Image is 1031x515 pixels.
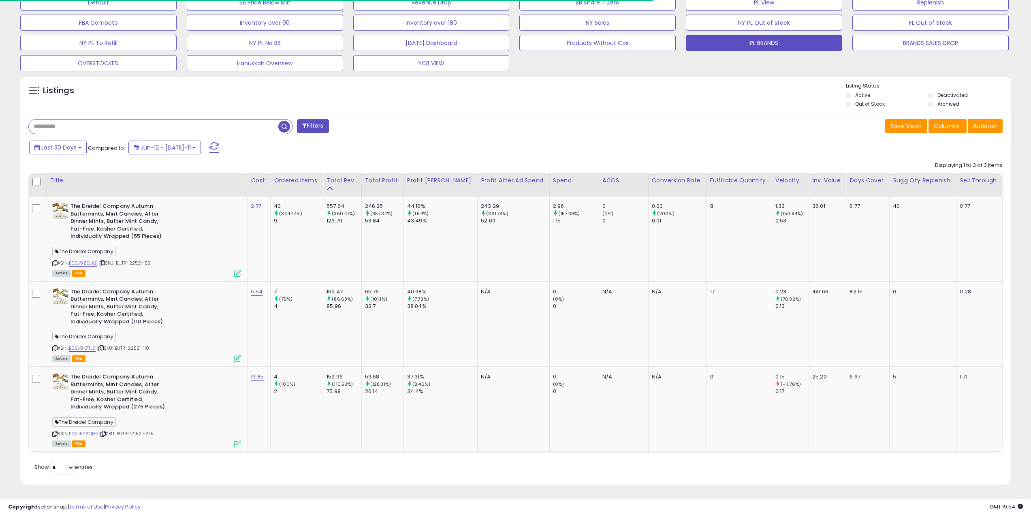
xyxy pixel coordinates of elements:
span: Columns [934,122,959,130]
label: Deactivated [937,92,968,98]
span: | SKU: BUTR-22521-275 [99,430,154,437]
small: (110.53%) [332,381,353,387]
a: Terms of Use [69,503,104,511]
button: Jun-12 - [DATE]-11 [128,141,201,154]
img: 51e+k9nk-TL._SL40_.jpg [52,288,68,304]
div: Sell Through [960,176,999,185]
div: Days Cover [850,176,886,185]
div: Spend [553,176,596,185]
strong: Copyright [8,503,38,511]
b: The Dreidel Company Autumn Buttermints, Mint Candies, After Dinner Mints, Butter Mint Candy, Fat-... [70,373,169,413]
span: FBA [72,355,86,362]
div: N/A [481,288,543,295]
small: (86.68%) [332,296,353,302]
button: PL BRANDS [686,35,842,51]
span: All listings currently available for purchase on Amazon [52,355,71,362]
small: (76.92%) [781,296,801,302]
div: Cost [251,176,267,185]
small: (8.46%) [412,381,430,387]
div: ACOS [602,176,645,185]
span: All listings currently available for purchase on Amazon [52,440,71,447]
small: (101.1%) [370,296,387,302]
div: 44.16% [407,203,477,210]
div: Title [50,176,244,185]
button: Products Without Cos [519,35,676,51]
span: The Dreidel Company [52,332,116,341]
button: NY PL No BB [187,35,343,51]
div: Profit After Ad Spend [481,176,546,185]
small: (1.54%) [412,210,429,217]
div: 0 [602,217,648,224]
div: 40 [893,203,950,210]
div: ASIN: [52,288,241,361]
small: (344.44%) [279,210,302,217]
div: 0 [553,373,599,380]
button: Inventory over 90 [187,15,343,31]
span: The Dreidel Company [52,247,116,256]
small: (75%) [279,296,292,302]
small: (-11.76%) [781,381,801,387]
div: Total Rev. [327,176,358,185]
a: 13.85 [251,373,264,381]
div: 32.7 [365,303,403,310]
div: 0 [602,203,648,210]
div: N/A [481,373,543,380]
div: 40 [274,203,323,210]
span: | SKU: BUTR-22521-55 [98,260,150,266]
small: (0%) [553,381,564,387]
label: Archived [937,100,959,107]
label: Out of Stock [855,100,885,107]
div: 160.66 [812,288,840,295]
small: (357.37%) [370,210,393,217]
button: YCB VIEW [353,55,510,71]
span: FBA [72,440,86,447]
a: B09J9K7TL9 [69,345,96,352]
div: 82.61 [850,288,883,295]
div: 2 [274,388,323,395]
small: (200%) [657,210,675,217]
div: Profit [PERSON_NAME] [407,176,474,185]
div: 4 [274,373,323,380]
small: (150.94%) [781,210,803,217]
th: Please note that this number is a calculation based on your required days of coverage and your ve... [890,173,956,197]
div: 53.84 [365,217,403,224]
span: Jun-12 - [DATE]-11 [141,143,191,152]
div: 123.79 [327,217,361,224]
div: 0 [710,373,766,380]
div: 1.33 [775,203,809,210]
div: 37.31% [407,373,477,380]
div: Total Profit [365,176,400,185]
div: 0.03 [652,203,707,210]
small: (350.47%) [332,210,355,217]
div: 0.23 [775,288,809,295]
div: 8 [710,203,766,210]
a: B09JB26QBQ [69,430,98,437]
div: ASIN: [52,373,241,446]
span: All listings currently available for purchase on Amazon [52,270,71,277]
div: 38.04% [407,303,477,310]
button: NY Sales [519,15,676,31]
div: 75.98 [327,388,361,395]
div: 40.98% [407,288,477,295]
div: 43.49% [407,217,477,224]
button: BRANDS SALES DROP [852,35,1009,51]
span: FBA [72,270,86,277]
div: 6.77 [850,203,883,210]
div: Inv. value [812,176,843,185]
span: | SKU: BUTR-22521-110 [97,345,149,351]
span: Last 30 Days [41,143,77,152]
div: 4 [274,303,323,310]
div: 2.96 [553,203,599,210]
div: 0.13 [775,303,809,310]
div: 6.67 [850,373,883,380]
div: 0 [553,288,599,295]
div: 246.25 [365,203,403,210]
div: N/A [602,373,642,380]
small: (128.31%) [370,381,391,387]
div: Fulfillable Quantity [710,176,768,185]
div: N/A [602,288,642,295]
button: NY PL Out of stock [686,15,842,31]
div: 0.01 [652,217,707,224]
button: Columns [929,119,967,133]
button: Inventory over 180 [353,15,510,31]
